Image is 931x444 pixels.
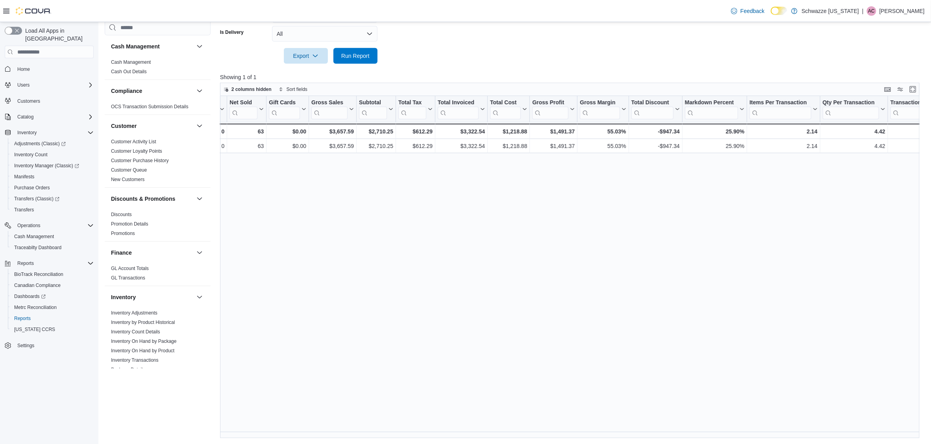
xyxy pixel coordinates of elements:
span: Inventory by Product Historical [111,319,175,326]
button: Items Per Transaction [750,99,818,119]
div: Gross Sales [311,99,348,107]
button: Finance [195,248,204,257]
span: New Customers [111,176,144,183]
span: Reports [14,259,94,268]
span: Reports [14,315,31,322]
a: Transfers (Classic) [8,193,97,204]
button: Finance [111,249,193,257]
span: Inventory Adjustments [111,310,157,316]
button: Operations [14,221,44,230]
div: $1,218.88 [490,127,527,136]
span: Adjustments (Classic) [11,139,94,148]
div: $3,657.59 [311,142,354,151]
button: Inventory [195,292,204,302]
button: Reports [2,258,97,269]
span: Purchase Orders [14,185,50,191]
span: Customer Queue [111,167,147,173]
div: Total Tax [398,99,426,119]
button: Gift Cards [269,99,306,119]
span: Operations [17,222,41,229]
img: Cova [16,7,51,15]
span: Settings [17,342,34,349]
span: Inventory [14,128,94,137]
button: Discounts & Promotions [195,194,204,203]
button: Total Tax [398,99,433,119]
div: Total Discount [631,99,673,107]
div: $3,657.59 [311,127,354,136]
div: Customer [105,137,211,187]
a: Purchase Orders [11,183,53,192]
button: Compliance [111,87,193,95]
div: Gross Profit [532,99,568,107]
button: Sort fields [276,85,311,94]
span: Cash Management [14,233,54,240]
button: Total Discount [631,99,679,119]
span: Customers [14,96,94,106]
button: Customers [2,95,97,107]
a: Customer Loyalty Points [111,148,162,154]
button: Gross Margin [580,99,626,119]
div: 2.14 [750,127,818,136]
span: Catalog [14,112,94,122]
span: Customer Purchase History [111,157,169,164]
div: 63 [230,142,264,151]
span: BioTrack Reconciliation [14,271,63,277]
span: Traceabilty Dashboard [11,243,94,252]
div: Gift Cards [269,99,300,107]
span: Metrc Reconciliation [11,303,94,312]
div: Total Cost [490,99,521,119]
div: -$947.34 [631,142,679,151]
div: Finance [105,264,211,286]
div: Net Sold [230,99,257,119]
button: Inventory [2,127,97,138]
button: Inventory [111,293,193,301]
h3: Customer [111,122,137,130]
a: Settings [14,341,37,350]
span: Feedback [740,7,764,15]
span: Load All Apps in [GEOGRAPHIC_DATA] [22,27,94,43]
h3: Cash Management [111,43,160,50]
span: Catalog [17,114,33,120]
button: Metrc Reconciliation [8,302,97,313]
span: Transfers (Classic) [14,196,59,202]
button: Users [2,80,97,91]
a: Promotion Details [111,221,148,227]
span: Home [17,66,30,72]
span: Users [17,82,30,88]
a: Inventory Manager (Classic) [11,161,82,170]
a: Package Details [111,367,145,372]
p: Showing 1 of 1 [220,73,927,81]
span: Cash Out Details [111,68,147,75]
span: Inventory Transactions [111,357,159,363]
span: Promotions [111,230,135,237]
h3: Compliance [111,87,142,95]
button: Home [2,63,97,74]
div: 2.14 [750,142,818,151]
div: Discounts & Promotions [105,210,211,241]
div: -$947.34 [631,127,679,136]
div: Gross Margin [580,99,620,119]
span: Dashboards [14,293,46,300]
div: Items Per Transaction [750,99,811,107]
a: Dashboards [11,292,49,301]
span: Customers [17,98,40,104]
button: Transfers [8,204,97,215]
a: [US_STATE] CCRS [11,325,58,334]
div: Items Per Transaction [750,99,811,119]
div: Total Invoiced [438,99,479,119]
div: 55.03% [580,127,626,136]
button: Purchase Orders [8,182,97,193]
a: Transfers [11,205,37,215]
span: Export [289,48,323,64]
span: Washington CCRS [11,325,94,334]
a: Cash Out Details [111,69,147,74]
span: Inventory On Hand by Product [111,348,174,354]
button: Settings [2,340,97,351]
h3: Finance [111,249,132,257]
div: $612.29 [398,142,433,151]
span: AC [868,6,875,16]
span: [US_STATE] CCRS [14,326,55,333]
button: Discounts & Promotions [111,195,193,203]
